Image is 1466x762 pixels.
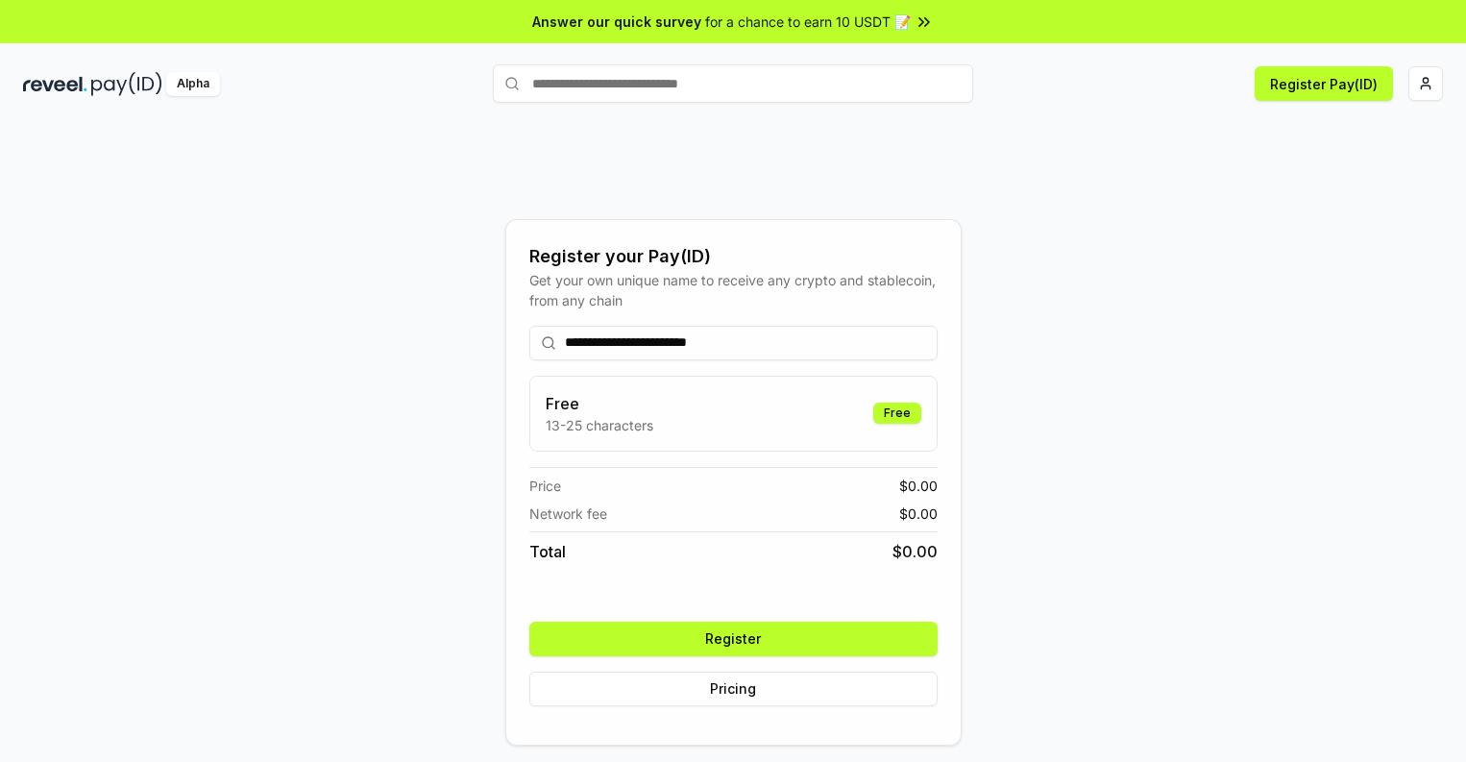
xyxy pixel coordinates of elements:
[899,476,938,496] span: $ 0.00
[23,72,87,96] img: reveel_dark
[705,12,911,32] span: for a chance to earn 10 USDT 📝
[529,622,938,656] button: Register
[529,672,938,706] button: Pricing
[529,540,566,563] span: Total
[873,403,921,424] div: Free
[892,540,938,563] span: $ 0.00
[91,72,162,96] img: pay_id
[529,270,938,310] div: Get your own unique name to receive any crypto and stablecoin, from any chain
[899,504,938,524] span: $ 0.00
[1255,66,1393,101] button: Register Pay(ID)
[546,392,653,415] h3: Free
[532,12,701,32] span: Answer our quick survey
[529,476,561,496] span: Price
[546,415,653,435] p: 13-25 characters
[529,504,607,524] span: Network fee
[166,72,220,96] div: Alpha
[529,243,938,270] div: Register your Pay(ID)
